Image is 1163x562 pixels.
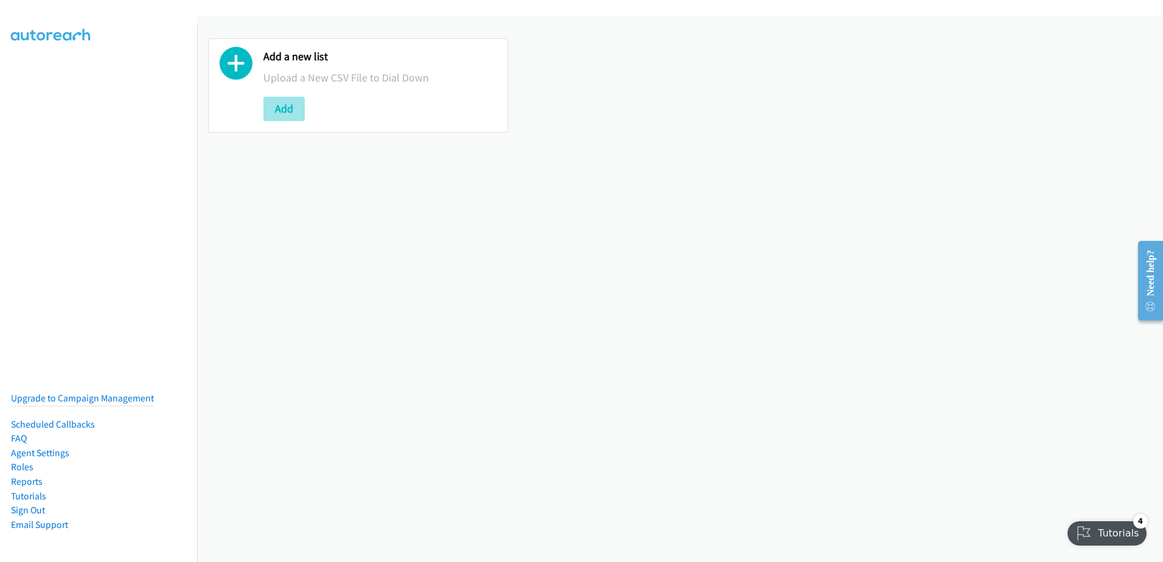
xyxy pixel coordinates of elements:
[11,418,95,430] a: Scheduled Callbacks
[263,50,496,64] h2: Add a new list
[11,447,69,459] a: Agent Settings
[1060,509,1154,553] iframe: Checklist
[263,69,496,86] p: Upload a New CSV File to Dial Down
[11,490,46,502] a: Tutorials
[11,461,33,473] a: Roles
[11,519,68,530] a: Email Support
[11,432,27,444] a: FAQ
[11,476,43,487] a: Reports
[263,97,305,121] button: Add
[11,392,154,404] a: Upgrade to Campaign Management
[1128,232,1163,329] iframe: Resource Center
[11,504,45,516] a: Sign Out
